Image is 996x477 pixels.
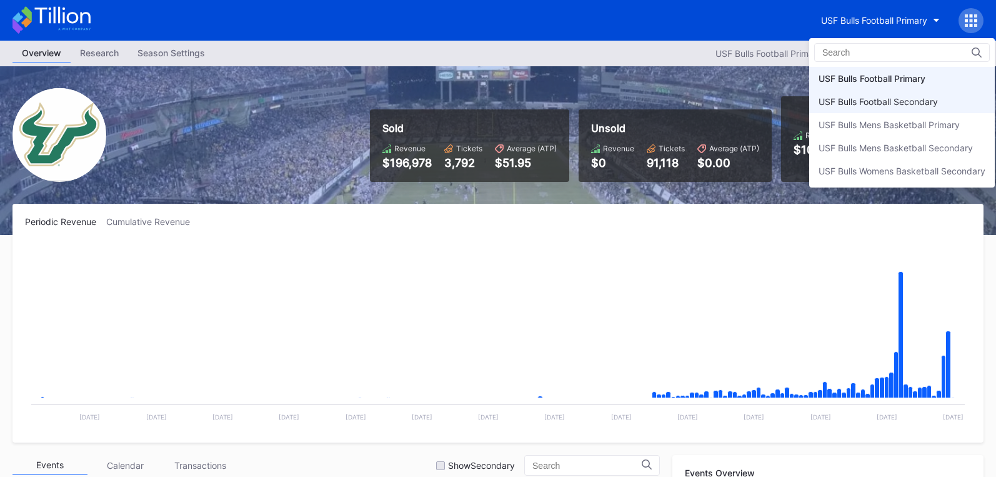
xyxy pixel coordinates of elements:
[819,119,960,130] div: USF Bulls Mens Basketball Primary
[819,143,973,153] div: USF Bulls Mens Basketball Secondary
[819,166,985,176] div: USF Bulls Womens Basketball Secondary
[819,73,925,84] div: USF Bulls Football Primary
[819,96,938,107] div: USF Bulls Football Secondary
[822,48,932,58] input: Search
